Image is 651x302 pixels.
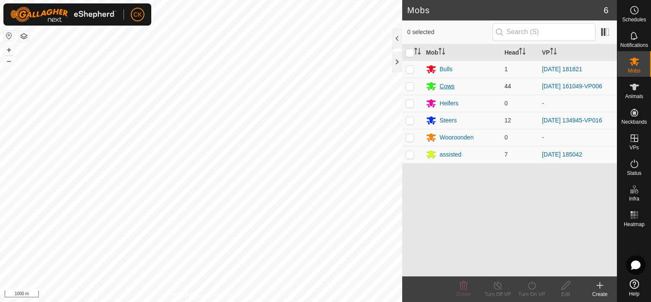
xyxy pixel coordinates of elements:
[440,82,455,91] div: Cows
[627,171,641,176] span: Status
[542,117,602,124] a: [DATE] 134945-VP016
[628,68,640,73] span: Mobs
[456,291,471,297] span: Delete
[438,49,445,56] p-sorticon: Activate to sort
[133,10,141,19] span: CK
[515,290,549,298] div: Turn On VP
[629,196,639,201] span: Infra
[10,7,117,22] img: Gallagher Logo
[504,134,508,141] span: 0
[167,291,199,299] a: Privacy Policy
[501,44,539,61] th: Head
[210,291,235,299] a: Contact Us
[423,44,501,61] th: Mob
[481,290,515,298] div: Turn Off VP
[504,117,511,124] span: 12
[504,83,511,90] span: 44
[550,49,557,56] p-sorticon: Activate to sort
[4,45,14,55] button: +
[539,95,617,112] td: -
[440,133,474,142] div: Wooroonden
[4,56,14,66] button: –
[504,66,508,73] span: 1
[542,66,582,73] a: [DATE] 181821
[549,290,583,298] div: Edit
[620,43,648,48] span: Notifications
[622,17,646,22] span: Schedules
[604,4,608,17] span: 6
[539,129,617,146] td: -
[19,31,29,41] button: Map Layers
[583,290,617,298] div: Create
[542,83,602,90] a: [DATE] 161049-VP006
[629,145,639,150] span: VPs
[539,44,617,61] th: VP
[629,291,639,296] span: Help
[493,23,596,41] input: Search (S)
[542,151,582,158] a: [DATE] 185042
[617,276,651,300] a: Help
[407,28,493,37] span: 0 selected
[414,49,421,56] p-sorticon: Activate to sort
[625,94,643,99] span: Animals
[621,119,647,125] span: Neckbands
[407,5,604,15] h2: Mobs
[504,151,508,158] span: 7
[504,100,508,107] span: 0
[440,150,461,159] div: assisted
[624,222,645,227] span: Heatmap
[440,99,458,108] div: Heifers
[4,31,14,41] button: Reset Map
[440,65,452,74] div: Bulls
[440,116,457,125] div: Steers
[519,49,526,56] p-sorticon: Activate to sort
